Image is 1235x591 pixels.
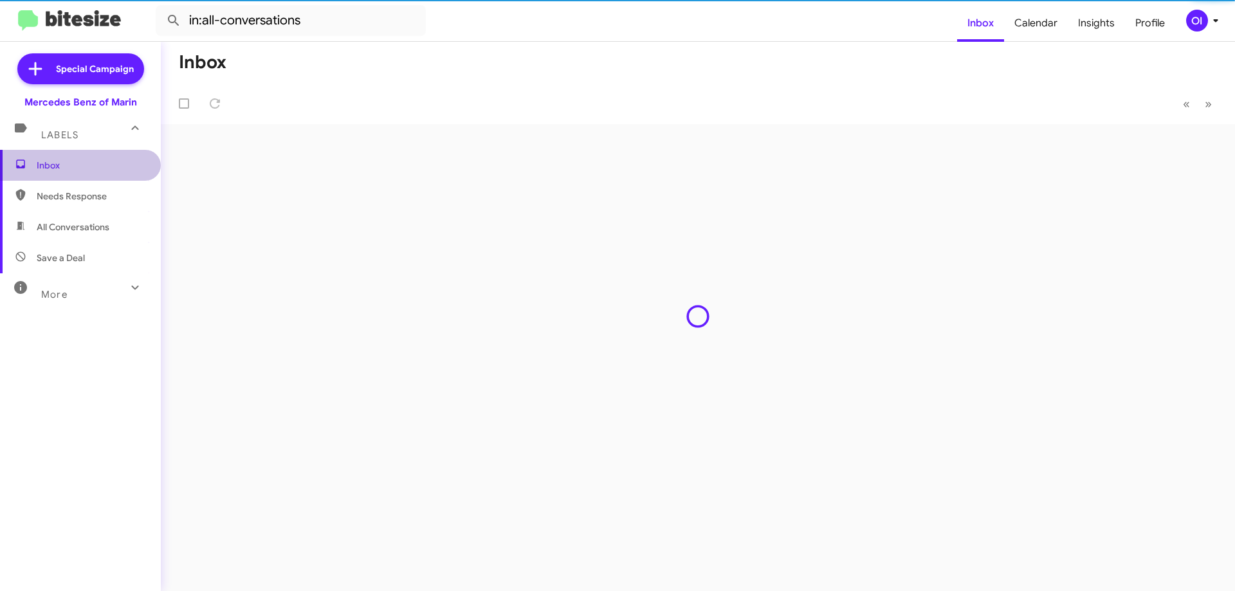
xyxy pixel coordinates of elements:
a: Special Campaign [17,53,144,84]
a: Profile [1125,5,1175,42]
span: » [1205,96,1212,112]
a: Insights [1068,5,1125,42]
div: OI [1186,10,1208,32]
span: Save a Deal [37,251,85,264]
button: OI [1175,10,1221,32]
button: Next [1197,91,1220,117]
a: Inbox [957,5,1004,42]
a: Calendar [1004,5,1068,42]
span: More [41,289,68,300]
nav: Page navigation example [1176,91,1220,117]
span: Labels [41,129,78,141]
button: Previous [1175,91,1198,117]
input: Search [156,5,426,36]
span: Special Campaign [56,62,134,75]
h1: Inbox [179,52,226,73]
span: Inbox [37,159,146,172]
div: Mercedes Benz of Marin [24,96,137,109]
span: Needs Response [37,190,146,203]
span: All Conversations [37,221,109,233]
span: « [1183,96,1190,112]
